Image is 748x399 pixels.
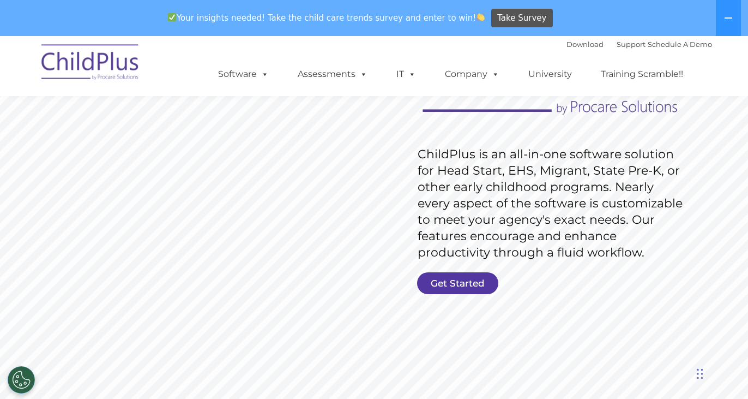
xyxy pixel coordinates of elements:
[697,358,703,390] div: Drag
[385,63,427,85] a: IT
[434,63,510,85] a: Company
[418,146,688,261] rs-layer: ChildPlus is an all-in-one software solution for Head Start, EHS, Migrant, State Pre-K, or other ...
[590,63,694,85] a: Training Scramble!!
[476,13,485,21] img: 👏
[497,9,546,28] span: Take Survey
[617,40,646,49] a: Support
[163,7,490,28] span: Your insights needed! Take the child care trends survey and enter to win!
[417,272,498,294] a: Get Started
[517,63,583,85] a: University
[566,40,604,49] a: Download
[491,9,553,28] a: Take Survey
[36,37,145,91] img: ChildPlus by Procare Solutions
[207,63,280,85] a: Software
[168,13,176,21] img: ✅
[648,40,712,49] a: Schedule A Demo
[8,366,35,394] button: Cookies Settings
[566,40,712,49] font: |
[570,281,748,399] iframe: Chat Widget
[287,63,378,85] a: Assessments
